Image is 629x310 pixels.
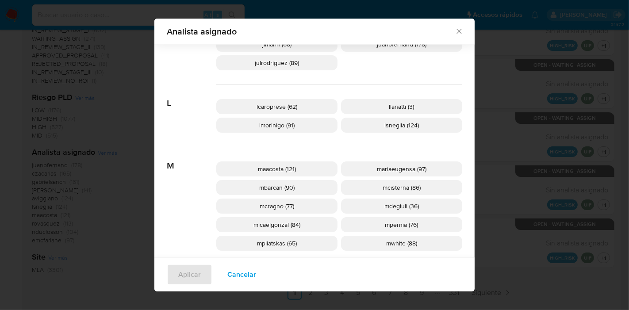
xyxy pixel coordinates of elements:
span: mcragno (77) [260,202,294,210]
span: mariaeugensa (97) [377,165,426,173]
span: mwhite (88) [386,239,417,248]
span: mdegiuli (36) [384,202,419,210]
span: M [167,147,216,171]
button: Cerrar [455,27,463,35]
div: mariaeugensa (97) [341,161,462,176]
div: mbarcan (90) [216,180,338,195]
span: lmorinigo (91) [259,121,295,130]
div: mcisterna (86) [341,180,462,195]
div: lcaroprese (62) [216,99,338,114]
span: micaelgonzal (84) [253,220,300,229]
span: mbarcan (90) [259,183,295,192]
div: maacosta (121) [216,161,338,176]
span: L [167,85,216,109]
span: maacosta (121) [258,165,296,173]
span: lsneglia (124) [384,121,419,130]
span: Analista asignado [167,27,455,36]
span: Cancelar [227,265,256,284]
div: micaelgonzal (84) [216,217,338,232]
div: lsneglia (124) [341,118,462,133]
span: mcisterna (86) [383,183,421,192]
div: mwhite (88) [341,236,462,251]
div: llanatti (3) [341,99,462,114]
div: mpernia (76) [341,217,462,232]
span: julrodriguez (89) [255,58,299,67]
span: mpliatskas (65) [257,239,297,248]
div: lmorinigo (91) [216,118,338,133]
div: julrodriguez (89) [216,55,338,70]
div: mpliatskas (65) [216,236,338,251]
span: llanatti (3) [389,102,414,111]
span: mpernia (76) [385,220,418,229]
button: Cancelar [216,264,268,285]
div: mdegiuli (36) [341,199,462,214]
div: mcragno (77) [216,199,338,214]
span: lcaroprese (62) [257,102,297,111]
